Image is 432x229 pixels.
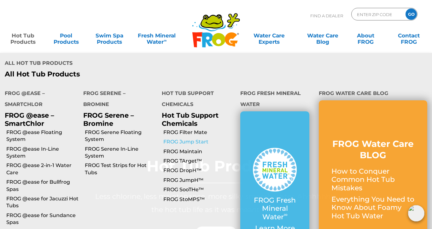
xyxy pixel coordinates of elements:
[306,29,339,42] a: Water CareBlog
[85,129,157,143] a: FROG Serene Floating System
[406,8,417,20] input: GO
[93,29,126,42] a: Swim SpaProducts
[162,88,231,111] h4: Hot Tub Support Chemicals
[310,8,343,24] p: Find A Dealer
[331,195,415,220] p: Everything You Need to Know About Foamy Hot Tub Water
[163,158,236,165] a: FROG TArget™
[331,138,415,161] h3: FROG Water Care BLOG
[408,205,424,221] img: openIcon
[163,177,236,184] a: FROG JumpH™
[349,29,382,42] a: AboutFROG
[83,111,152,127] p: FROG Serene – Bromine
[6,162,79,176] a: FROG @ease 2-in-1 Water Care
[6,29,40,42] a: Hot TubProducts
[163,167,236,174] a: FROG DropH™
[284,211,288,218] sup: ∞
[5,111,74,127] p: FROG @ease – SmartChlor
[392,29,426,42] a: ContactFROG
[163,148,236,155] a: FROG Maintain
[136,29,178,42] a: Fresh MineralWater∞
[83,88,152,111] h4: FROG Serene – Bromine
[331,167,415,192] p: How to Conquer Common Hot Tub Mistakes
[85,162,157,176] a: FROG Test Strips for Hot Tubs
[253,196,297,221] p: FROG Fresh Mineral Water
[85,146,157,160] a: FROG Serene In-Line System
[356,10,399,19] input: Zip Code Form
[5,88,74,111] h4: FROG @ease – SmartChlor
[163,186,236,193] a: FROG SooTHe™
[164,38,166,43] sup: ∞
[240,88,309,111] h4: FROG Fresh Mineral Water
[319,88,427,100] h4: FROG Water Care Blog
[6,129,79,143] a: FROG @ease Floating System
[50,29,83,42] a: PoolProducts
[163,138,236,145] a: FROG Jump Start
[242,29,296,42] a: Water CareExperts
[6,146,79,160] a: FROG @ease In-Line System
[6,195,79,209] a: FROG @ease for Jacuzzi Hot Tubs
[163,129,236,136] a: FROG Filter Mate
[6,212,79,226] a: FROG @ease for Sundance Spas
[163,196,236,203] a: FROG StoMPS™
[5,58,211,70] h4: All Hot Tub Products
[5,70,211,78] a: All Hot Tub Products
[162,111,219,127] a: Hot Tub Support Chemicals
[331,138,415,223] a: FROG Water Care BLOG How to Conquer Common Hot Tub Mistakes Everything You Need to Know About Foa...
[6,179,79,193] a: FROG @ease for Bullfrog Spas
